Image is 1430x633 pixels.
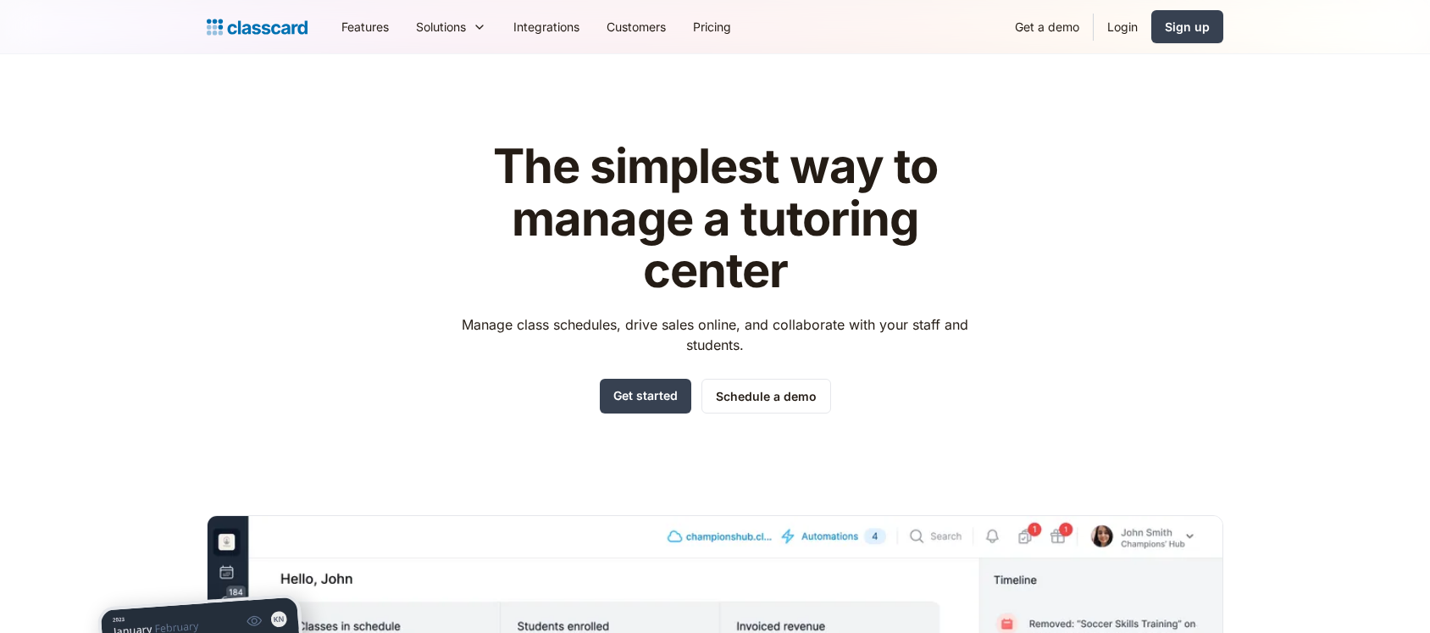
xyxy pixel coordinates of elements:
[1001,8,1093,46] a: Get a demo
[701,379,831,414] a: Schedule a demo
[328,8,402,46] a: Features
[1151,10,1223,43] a: Sign up
[446,314,984,355] p: Manage class schedules, drive sales online, and collaborate with your staff and students.
[1165,18,1210,36] div: Sign up
[593,8,679,46] a: Customers
[1094,8,1151,46] a: Login
[600,379,691,414] a: Get started
[207,15,308,39] a: home
[500,8,593,46] a: Integrations
[416,18,466,36] div: Solutions
[446,141,984,297] h1: The simplest way to manage a tutoring center
[679,8,745,46] a: Pricing
[402,8,500,46] div: Solutions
